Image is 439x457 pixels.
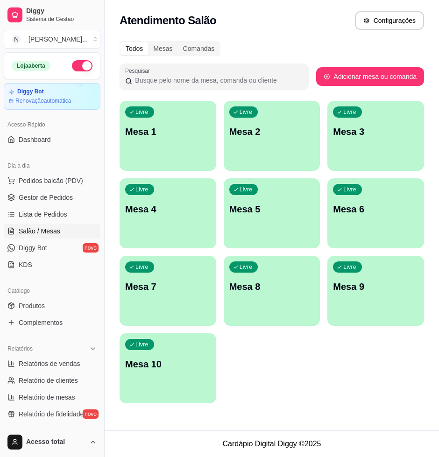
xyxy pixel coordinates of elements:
span: Relatórios [7,345,33,352]
a: Gestor de Pedidos [4,190,100,205]
span: N [12,35,21,44]
button: LivreMesa 4 [120,178,216,248]
button: LivreMesa 2 [224,101,320,171]
p: Livre [343,186,356,193]
p: Mesa 1 [125,125,211,138]
span: Pedidos balcão (PDV) [19,176,83,185]
span: Relatórios de vendas [19,359,80,368]
span: Acesso total [26,438,85,446]
p: Mesa 8 [229,280,315,293]
button: Adicionar mesa ou comanda [316,67,424,86]
p: Livre [240,108,253,116]
a: Relatório de clientes [4,373,100,388]
span: Relatório de mesas [19,393,75,402]
button: Pedidos balcão (PDV) [4,173,100,188]
a: Produtos [4,298,100,313]
span: Diggy Bot [19,243,47,253]
p: Mesa 5 [229,203,315,216]
input: Pesquisar [132,76,303,85]
p: Mesa 4 [125,203,211,216]
div: Dia a dia [4,158,100,173]
a: Diggy BotRenovaçãoautomática [4,83,100,110]
a: Relatório de mesas [4,390,100,405]
p: Livre [343,108,356,116]
div: Todos [120,42,148,55]
a: Lista de Pedidos [4,207,100,222]
div: Catálogo [4,283,100,298]
span: Gestor de Pedidos [19,193,73,202]
span: Sistema de Gestão [26,15,97,23]
button: LivreMesa 7 [120,256,216,326]
span: Diggy [26,7,97,15]
div: Loja aberta [12,61,50,71]
a: DiggySistema de Gestão [4,4,100,26]
div: Mesas [148,42,177,55]
h2: Atendimento Salão [120,13,216,28]
button: LivreMesa 10 [120,333,216,403]
div: [PERSON_NAME] ... [28,35,88,44]
span: Produtos [19,301,45,310]
button: LivreMesa 9 [327,256,424,326]
p: Livre [240,186,253,193]
button: LivreMesa 3 [327,101,424,171]
p: Mesa 2 [229,125,315,138]
span: Complementos [19,318,63,327]
p: Livre [135,186,149,193]
div: Comandas [178,42,220,55]
footer: Cardápio Digital Diggy © 2025 [105,430,439,457]
article: Diggy Bot [17,88,44,95]
button: LivreMesa 1 [120,101,216,171]
span: Lista de Pedidos [19,210,67,219]
a: Relatórios de vendas [4,356,100,371]
a: Complementos [4,315,100,330]
span: Salão / Mesas [19,226,60,236]
button: Acesso total [4,431,100,453]
button: LivreMesa 5 [224,178,320,248]
a: Dashboard [4,132,100,147]
a: Relatório de fidelidadenovo [4,407,100,422]
button: Configurações [355,11,424,30]
a: Salão / Mesas [4,224,100,239]
a: Diggy Botnovo [4,240,100,255]
p: Livre [240,263,253,271]
span: Relatório de clientes [19,376,78,385]
a: KDS [4,257,100,272]
label: Pesquisar [125,67,153,75]
p: Mesa 6 [333,203,418,216]
p: Livre [343,263,356,271]
button: Alterar Status [72,60,92,71]
div: Acesso Rápido [4,117,100,132]
p: Mesa 3 [333,125,418,138]
span: KDS [19,260,32,269]
p: Mesa 10 [125,358,211,371]
p: Livre [135,263,149,271]
span: Dashboard [19,135,51,144]
p: Mesa 7 [125,280,211,293]
p: Livre [135,341,149,348]
button: LivreMesa 6 [327,178,424,248]
p: Livre [135,108,149,116]
button: Select a team [4,30,100,49]
p: Mesa 9 [333,280,418,293]
article: Renovação automática [15,97,71,105]
button: LivreMesa 8 [224,256,320,326]
span: Relatório de fidelidade [19,409,84,419]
